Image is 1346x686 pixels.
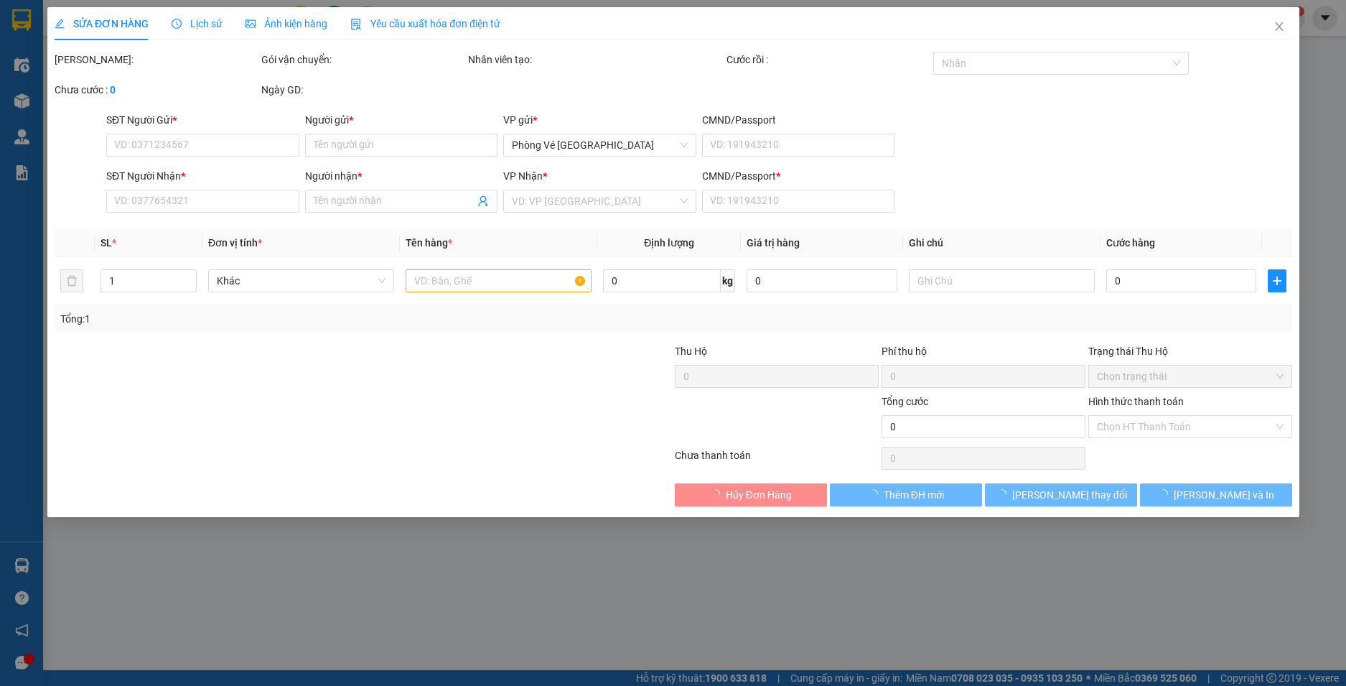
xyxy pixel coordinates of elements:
div: Người gửi [304,112,497,128]
span: Phòng Vé Tuy Hòa [512,134,688,156]
div: Phí thu hộ [881,343,1085,365]
div: SĐT Người Gửi [106,112,299,128]
span: Thu Hộ [674,346,706,357]
button: [PERSON_NAME] và In [1139,483,1291,506]
span: Ảnh kiện hàng [246,18,327,29]
span: loading [1157,489,1173,499]
button: Thêm ĐH mới [829,483,981,506]
span: SL [100,237,111,249]
div: VP gửi [503,112,696,128]
span: Cước hàng [1106,237,1154,249]
span: loading [996,489,1011,499]
span: Hủy Đơn Hàng [725,487,791,503]
span: picture [246,19,256,29]
div: Tổng: 1 [60,311,520,327]
span: Khác [217,270,385,292]
span: clock-circle [172,19,182,29]
span: Tổng cước [881,396,927,407]
div: CMND/Passport [701,112,894,128]
span: loading [709,489,725,499]
span: Giá trị hàng [747,237,800,249]
span: Tên hàng [406,237,452,249]
div: Trạng thái Thu Hộ [1088,343,1291,359]
button: [PERSON_NAME] thay đổi [984,483,1136,506]
div: Nhân viên tạo: [468,52,724,68]
span: Đơn vị tính [208,237,262,249]
span: [PERSON_NAME] và In [1173,487,1273,503]
input: VD: Bàn, Ghế [406,269,592,292]
span: Định lượng [644,237,694,249]
div: CMND/Passport [701,168,894,184]
div: Người nhận [304,168,497,184]
span: Yêu cầu xuất hóa đơn điện tử [350,18,500,29]
span: plus [1268,275,1286,287]
span: SỬA ĐƠN HÀNG [55,18,149,29]
th: Ghi chú [902,229,1100,257]
button: delete [60,269,83,292]
span: user-add [477,195,489,207]
span: VP Nhận [503,170,543,182]
button: Close [1258,7,1299,47]
span: close [1273,21,1284,32]
div: Ngày GD: [261,82,465,98]
span: Chọn trạng thái [1096,366,1283,387]
button: Hủy Đơn Hàng [675,483,827,506]
div: [PERSON_NAME]: [55,52,258,68]
span: [PERSON_NAME] thay đổi [1011,487,1126,503]
button: plus [1268,269,1286,292]
div: Chưa thanh toán [673,448,880,473]
span: Thêm ĐH mới [883,487,943,503]
div: Gói vận chuyển: [261,52,465,68]
label: Hình thức thanh toán [1088,396,1183,407]
input: Ghi Chú [908,269,1094,292]
span: Lịch sử [172,18,223,29]
b: 0 [110,84,116,96]
div: Cước rồi : [726,52,930,68]
span: loading [867,489,883,499]
img: icon [350,19,362,30]
span: kg [721,269,735,292]
div: SĐT Người Nhận [106,168,299,184]
span: edit [55,19,65,29]
div: Chưa cước : [55,82,258,98]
